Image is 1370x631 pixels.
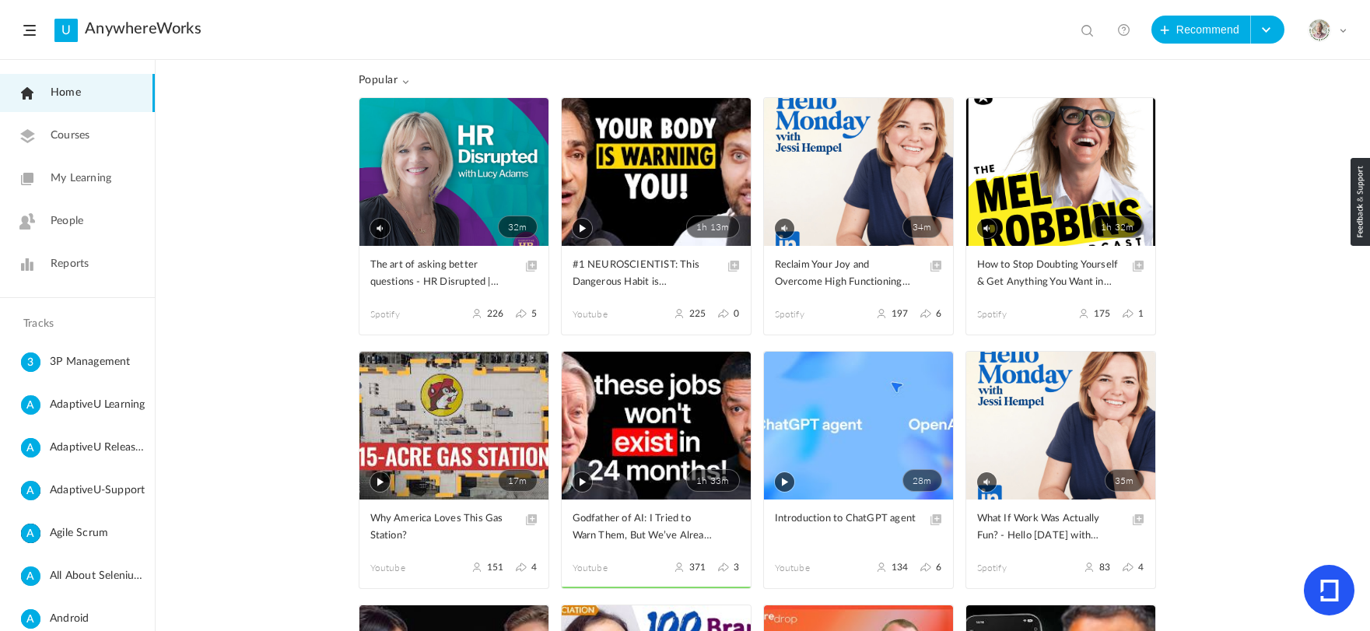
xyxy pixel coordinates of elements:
span: 32m [498,216,538,238]
span: 371 [689,562,706,573]
span: 226 [487,308,504,319]
a: What If Work Was Actually Fun? - Hello [DATE] with [PERSON_NAME] | Podcast on Spotify [977,510,1144,545]
span: 3P Management [50,352,149,372]
span: 4 [1138,562,1144,573]
span: 3 [734,562,739,573]
span: AdaptiveU Learning [50,395,149,415]
span: 17m [498,469,538,492]
a: Introduction to ChatGPT agent [775,510,942,545]
a: U [54,19,78,42]
span: How to Stop Doubting Yourself & Get Anything You Want in Life - The [PERSON_NAME] Podcast | Podca... [977,257,1121,291]
span: Youtube [573,561,657,575]
a: 1h 32m [966,98,1155,246]
a: #1 NEUROSCIENTIST: This Dangerous Habit is DESTROYING Your MEMORY (Here’s How To Fix It FAST) [573,257,740,292]
cite: 3 [21,352,40,373]
span: The art of asking better questions - HR Disrupted | Podcast on Spotify [370,257,514,291]
span: 197 [892,308,909,319]
span: Youtube [370,561,454,575]
a: 35m [966,352,1155,500]
cite: A [21,609,40,630]
a: 1h 13m [562,98,751,246]
a: 28m [764,352,953,500]
span: Why America Loves This Gas Station? [370,510,514,545]
span: Android [50,609,149,629]
span: 83 [1099,562,1110,573]
span: 1h 33m [686,469,739,492]
a: 17m [359,352,548,500]
span: 35m [1105,469,1144,492]
a: 1h 33m [562,352,751,500]
a: Godfather of AI: I Tried to Warn Them, But We’ve Already Lost Control! [PERSON_NAME] [573,510,740,545]
a: The art of asking better questions - HR Disrupted | Podcast on Spotify [370,257,538,292]
span: People [51,213,83,230]
cite: A [21,395,40,416]
a: Reclaim Your Joy and Overcome High Functioning Depression with [PERSON_NAME] - Hello [DATE] with ... [775,257,942,292]
span: Reclaim Your Joy and Overcome High Functioning Depression with [PERSON_NAME] - Hello [DATE] with ... [775,257,919,291]
span: Popular [359,74,410,87]
img: loop_feedback_btn.png [1351,158,1370,246]
a: Why America Loves This Gas Station? [370,510,538,545]
span: Courses [51,128,89,144]
a: AnywhereWorks [85,19,201,38]
span: Home [51,85,81,101]
cite: A [21,524,40,545]
span: #1 NEUROSCIENTIST: This Dangerous Habit is DESTROYING Your MEMORY (Here’s How To Fix It FAST) [573,257,717,291]
span: 151 [487,562,504,573]
span: Spotify [977,561,1061,575]
a: 32m [359,98,548,246]
span: 1h 32m [1091,216,1144,238]
span: Reports [51,256,89,272]
span: 6 [936,562,941,573]
span: All About Selenium Testing [50,566,149,586]
h4: Tracks [23,317,128,331]
span: Godfather of AI: I Tried to Warn Them, But We’ve Already Lost Control! [PERSON_NAME] [573,510,717,545]
button: Recommend [1151,16,1251,44]
span: Agile Scrum [50,524,149,543]
span: Spotify [977,307,1061,321]
span: 28m [902,469,942,492]
span: 134 [892,562,909,573]
span: My Learning [51,170,111,187]
span: 225 [689,308,706,319]
span: Youtube [775,561,859,575]
span: 4 [531,562,537,573]
a: How to Stop Doubting Yourself & Get Anything You Want in Life - The [PERSON_NAME] Podcast | Podca... [977,257,1144,292]
span: AdaptiveU-Support [50,481,149,500]
span: Spotify [775,307,859,321]
span: 5 [531,308,537,319]
cite: A [21,566,40,587]
cite: A [21,438,40,459]
span: 1 [1138,308,1144,319]
span: 1h 13m [686,216,739,238]
span: 6 [936,308,941,319]
span: 34m [902,216,942,238]
span: 175 [1094,308,1111,319]
a: 34m [764,98,953,246]
span: Spotify [370,307,454,321]
cite: A [21,481,40,502]
img: julia-s-version-gybnm-profile-picture-frame-2024-template-16.png [1309,19,1330,41]
span: AdaptiveU Release Details [50,438,149,457]
span: What If Work Was Actually Fun? - Hello [DATE] with [PERSON_NAME] | Podcast on Spotify [977,510,1121,545]
span: Youtube [573,307,657,321]
span: Introduction to ChatGPT agent [775,510,919,528]
span: 0 [734,308,739,319]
